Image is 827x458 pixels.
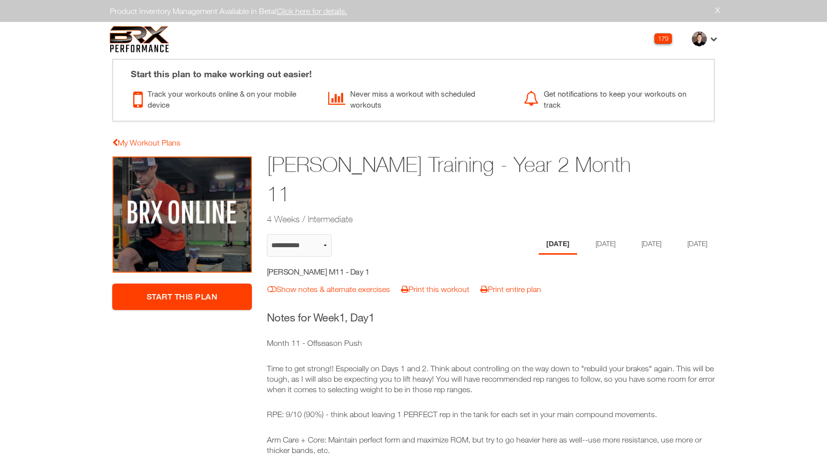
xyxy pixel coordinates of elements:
[112,156,252,274] img: Lianna Hull Training - Year 2 Month 11
[715,5,720,15] a: X
[328,86,508,111] div: Never miss a workout with scheduled workouts
[267,213,638,225] h2: 4 Weeks / Intermediate
[112,284,252,310] a: Start This Plan
[539,234,577,255] li: Day 1
[267,310,715,325] h3: Notes for Week , Day
[267,338,715,348] p: Month 11 - Offseason Push
[369,311,375,324] span: 1
[267,266,445,277] h5: [PERSON_NAME] M11 - Day 1
[634,234,669,255] li: Day 3
[654,33,672,44] div: 179
[480,285,541,294] a: Print entire plan
[267,363,715,394] p: Time to get strong!! Especially on Days 1 and 2. Think about controlling on the way down to "rebu...
[524,86,704,111] div: Get notifications to keep your workouts on track
[112,138,181,147] a: My Workout Plans
[680,234,715,255] li: Day 4
[267,435,715,456] p: Arm Care + Core: Maintain perfect form and maximize ROM, but try to go heavier here as well--use ...
[267,150,638,209] h1: [PERSON_NAME] Training - Year 2 Month 11
[692,31,707,46] img: thumb.jpg
[102,5,725,17] div: Product Inventory Management Available in Beta!
[133,86,313,111] div: Track your workouts online & on your mobile device
[277,6,347,15] a: Click here for details.
[121,60,706,81] div: Start this plan to make working out easier!
[267,409,715,420] p: RPE: 9/10 (90%) - think about leaving 1 PERFECT rep in the tank for each set in your main compoun...
[339,311,345,324] span: 1
[110,26,169,52] img: 6f7da32581c89ca25d665dc3aae533e4f14fe3ef_original.svg
[588,234,623,255] li: Day 2
[401,285,469,294] a: Print this workout
[267,285,390,294] a: Show notes & alternate exercises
